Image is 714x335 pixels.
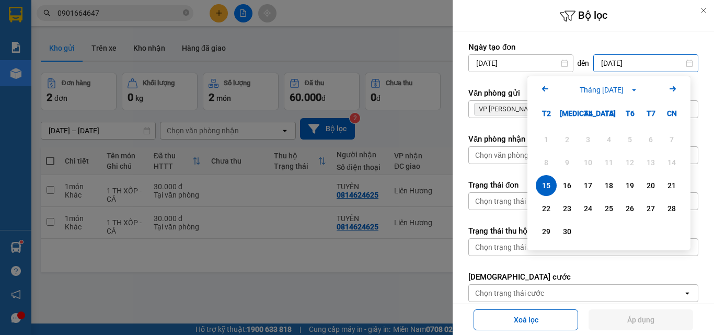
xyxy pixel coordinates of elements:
[557,198,578,219] div: Choose Thứ Ba, tháng 09 23 2025. It's available.
[640,198,661,219] div: Choose Thứ Bảy, tháng 09 27 2025. It's available.
[643,202,658,215] div: 27
[598,103,619,124] div: T5
[479,105,539,113] span: VP Phan Rí
[539,202,554,215] div: 22
[536,175,557,196] div: Selected. Thứ Hai, tháng 09 15 2025. It's available.
[539,133,554,146] div: 1
[468,180,698,190] label: Trạng thái đơn
[640,175,661,196] div: Choose Thứ Bảy, tháng 09 20 2025. It's available.
[475,288,544,298] div: Chọn trạng thái cước
[661,152,682,173] div: Not available. Chủ Nhật, tháng 09 14 2025.
[475,242,526,252] div: Chọn trạng thái
[664,202,679,215] div: 28
[581,156,595,169] div: 10
[468,88,698,98] label: Văn phòng gửi
[640,152,661,173] div: Not available. Thứ Bảy, tháng 09 13 2025.
[643,133,658,146] div: 6
[661,198,682,219] div: Choose Chủ Nhật, tháng 09 28 2025. It's available.
[589,309,693,330] button: Áp dụng
[619,129,640,150] div: Not available. Thứ Sáu, tháng 09 5 2025.
[623,156,637,169] div: 12
[536,152,557,173] div: Not available. Thứ Hai, tháng 09 8 2025.
[664,179,679,192] div: 21
[578,175,598,196] div: Choose Thứ Tư, tháng 09 17 2025. It's available.
[602,202,616,215] div: 25
[557,152,578,173] div: Not available. Thứ Ba, tháng 09 9 2025.
[661,103,682,124] div: CN
[560,133,574,146] div: 2
[666,83,679,95] svg: Arrow Right
[581,202,595,215] div: 24
[623,133,637,146] div: 5
[619,103,640,124] div: T6
[578,198,598,219] div: Choose Thứ Tư, tháng 09 24 2025. It's available.
[577,84,641,96] button: Tháng [DATE]
[619,152,640,173] div: Not available. Thứ Sáu, tháng 09 12 2025.
[539,225,554,238] div: 29
[602,179,616,192] div: 18
[598,152,619,173] div: Not available. Thứ Năm, tháng 09 11 2025.
[661,175,682,196] div: Choose Chủ Nhật, tháng 09 21 2025. It's available.
[453,8,714,24] h6: Bộ lọc
[468,226,698,236] label: Trạng thái thu hộ
[557,129,578,150] div: Not available. Thứ Ba, tháng 09 2 2025.
[640,129,661,150] div: Not available. Thứ Bảy, tháng 09 6 2025.
[557,103,578,124] div: [MEDICAL_DATA]
[640,103,661,124] div: T7
[468,42,698,52] label: Ngày tạo đơn
[539,179,554,192] div: 15
[557,175,578,196] div: Choose Thứ Ba, tháng 09 16 2025. It's available.
[536,103,557,124] div: T2
[539,156,554,169] div: 8
[578,58,590,68] span: đến
[578,129,598,150] div: Not available. Thứ Tư, tháng 09 3 2025.
[560,156,574,169] div: 9
[643,179,658,192] div: 20
[557,221,578,242] div: Choose Thứ Ba, tháng 09 30 2025. It's available.
[598,175,619,196] div: Choose Thứ Năm, tháng 09 18 2025. It's available.
[536,198,557,219] div: Choose Thứ Hai, tháng 09 22 2025. It's available.
[598,129,619,150] div: Not available. Thứ Năm, tháng 09 4 2025.
[578,152,598,173] div: Not available. Thứ Tư, tháng 09 10 2025.
[560,202,574,215] div: 23
[623,202,637,215] div: 26
[475,196,526,206] div: Chọn trạng thái
[661,129,682,150] div: Not available. Chủ Nhật, tháng 09 7 2025.
[536,221,557,242] div: Choose Thứ Hai, tháng 09 29 2025. It's available.
[469,55,573,72] input: Select a date.
[474,309,578,330] button: Xoá lọc
[539,83,551,97] button: Previous month.
[581,133,595,146] div: 3
[619,175,640,196] div: Choose Thứ Sáu, tháng 09 19 2025. It's available.
[560,179,574,192] div: 16
[623,179,637,192] div: 19
[643,156,658,169] div: 13
[594,55,698,72] input: Select a date.
[664,133,679,146] div: 7
[666,83,679,97] button: Next month.
[602,133,616,146] div: 4
[475,150,528,160] div: Chọn văn phòng
[683,289,692,297] svg: open
[581,179,595,192] div: 17
[619,198,640,219] div: Choose Thứ Sáu, tháng 09 26 2025. It's available.
[664,156,679,169] div: 14
[560,225,574,238] div: 30
[536,129,557,150] div: Not available. Thứ Hai, tháng 09 1 2025.
[468,134,698,144] label: Văn phòng nhận
[527,76,690,250] div: Calendar.
[602,156,616,169] div: 11
[474,103,554,115] span: VP Phan Rí, close by backspace
[539,83,551,95] svg: Arrow Left
[468,272,698,282] label: [DEMOGRAPHIC_DATA] cước
[598,198,619,219] div: Choose Thứ Năm, tháng 09 25 2025. It's available.
[578,103,598,124] div: T4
